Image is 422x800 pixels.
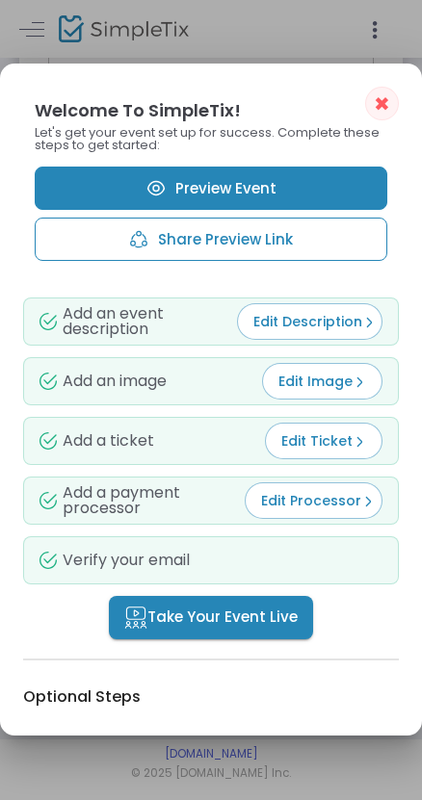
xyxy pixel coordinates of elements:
[265,423,382,459] button: Edit Ticket
[23,687,399,706] h3: Optional Steps
[109,596,313,639] button: Take Your Event Live
[245,482,382,519] button: Edit Processor
[40,306,237,337] div: Add an event description
[40,485,245,516] div: Add a payment processor
[365,87,399,120] button: ✖
[374,92,390,116] span: ✖
[35,102,387,119] h2: Welcome To SimpleTix!
[40,432,154,450] div: Add a ticket
[262,363,382,400] button: Edit Image
[281,431,366,451] span: Edit Ticket
[40,552,190,569] div: Verify your email
[35,218,387,261] button: Share Preview Link
[35,167,387,210] a: Preview Event
[237,303,382,340] button: Edit Description
[40,373,167,390] div: Add an image
[35,126,387,151] p: Let's get your event set up for success. Complete these steps to get started:
[253,312,376,331] span: Edit Description
[261,491,375,510] span: Edit Processor
[124,606,298,629] span: Take Your Event Live
[278,372,366,391] span: Edit Image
